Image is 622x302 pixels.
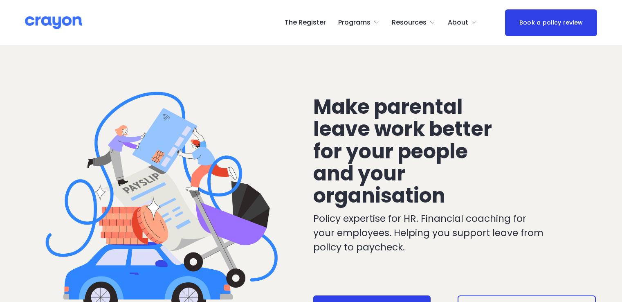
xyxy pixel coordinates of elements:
p: Policy expertise for HR. Financial coaching for your employees. Helping you support leave from po... [313,212,549,255]
img: Crayon [25,16,82,30]
a: folder dropdown [448,16,477,29]
span: Make parental leave work better for your people and your organisation [313,93,496,210]
span: Programs [338,17,371,29]
a: folder dropdown [338,16,379,29]
a: Book a policy review [505,9,597,36]
span: Resources [392,17,427,29]
a: The Register [285,16,326,29]
span: About [448,17,468,29]
a: folder dropdown [392,16,436,29]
